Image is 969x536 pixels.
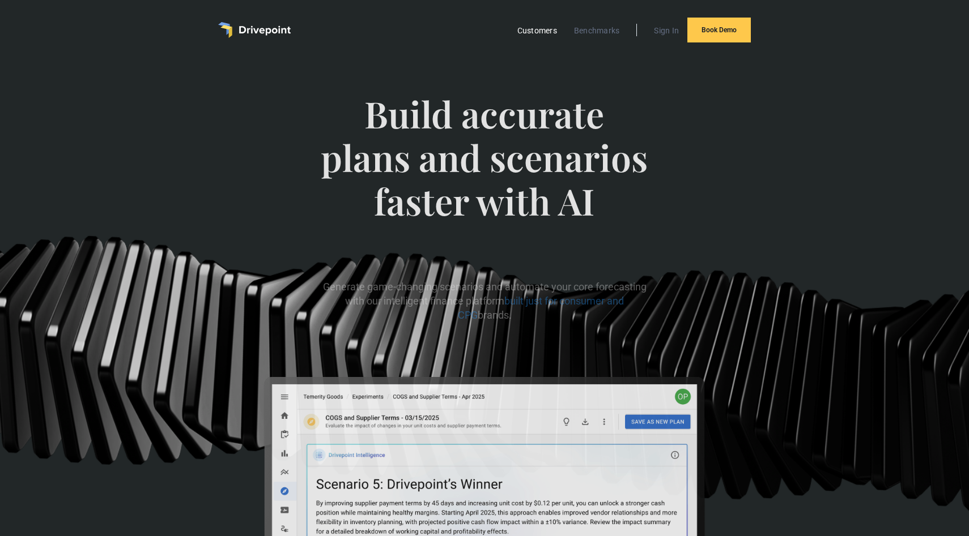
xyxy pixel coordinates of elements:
a: Customers [512,23,563,38]
p: Generate game-changing scenarios and automate your core forecasting with our intelligent finance ... [318,280,651,323]
a: home [218,22,291,38]
a: Benchmarks [568,23,626,38]
a: Sign In [648,23,685,38]
span: built just for consumer and CPG [457,295,624,321]
a: Book Demo [687,18,751,42]
span: Build accurate plans and scenarios faster with AI [318,92,651,245]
